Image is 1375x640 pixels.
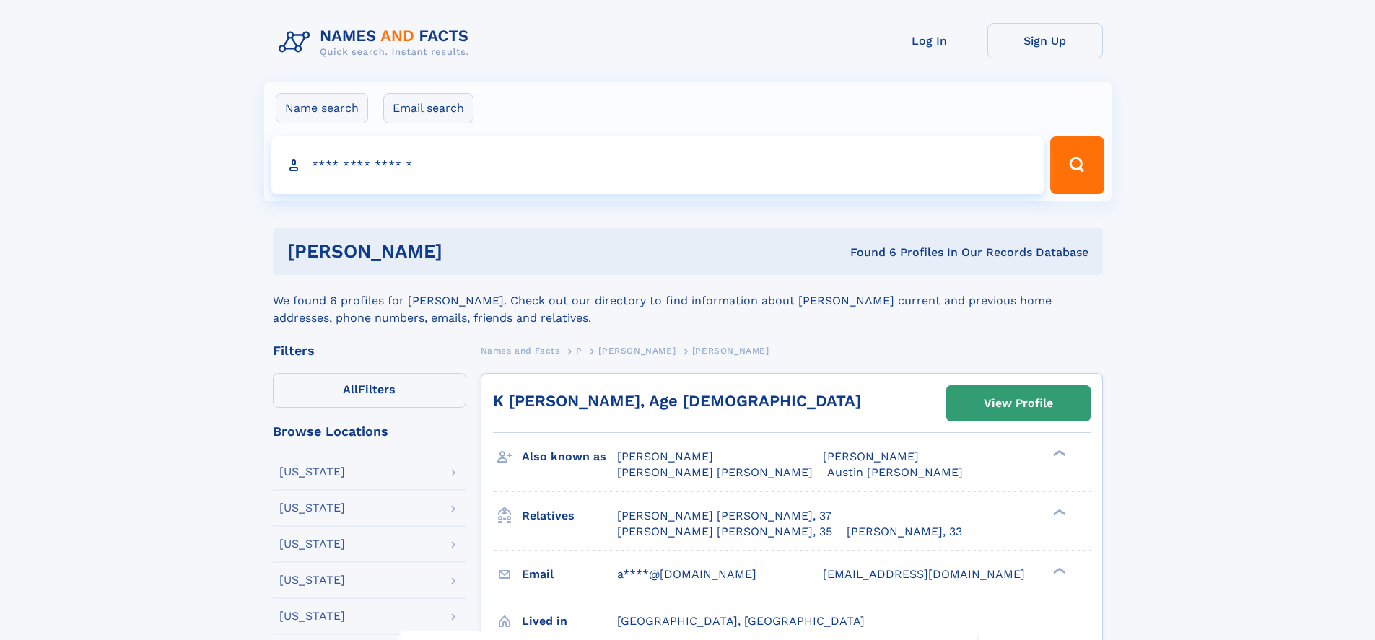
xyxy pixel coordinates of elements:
[692,346,769,356] span: [PERSON_NAME]
[646,245,1088,260] div: Found 6 Profiles In Our Records Database
[598,341,676,359] a: [PERSON_NAME]
[522,504,617,528] h3: Relatives
[1049,449,1067,458] div: ❯
[847,524,962,540] a: [PERSON_NAME], 33
[617,450,713,463] span: [PERSON_NAME]
[617,614,865,628] span: [GEOGRAPHIC_DATA], [GEOGRAPHIC_DATA]
[383,93,473,123] label: Email search
[522,609,617,634] h3: Lived in
[576,346,582,356] span: P
[617,524,832,540] a: [PERSON_NAME] [PERSON_NAME], 35
[522,444,617,469] h3: Also known as
[493,392,861,410] a: K [PERSON_NAME], Age [DEMOGRAPHIC_DATA]
[617,465,813,479] span: [PERSON_NAME] [PERSON_NAME]
[279,538,345,550] div: [US_STATE]
[273,23,481,62] img: Logo Names and Facts
[271,136,1044,194] input: search input
[279,574,345,586] div: [US_STATE]
[947,386,1090,421] a: View Profile
[1049,507,1067,517] div: ❯
[481,341,560,359] a: Names and Facts
[872,23,987,58] a: Log In
[273,275,1103,327] div: We found 6 profiles for [PERSON_NAME]. Check out our directory to find information about [PERSON_...
[279,502,345,514] div: [US_STATE]
[273,373,466,408] label: Filters
[617,508,831,524] a: [PERSON_NAME] [PERSON_NAME], 37
[984,387,1053,420] div: View Profile
[823,450,919,463] span: [PERSON_NAME]
[276,93,368,123] label: Name search
[287,242,647,260] h1: [PERSON_NAME]
[522,562,617,587] h3: Email
[273,344,466,357] div: Filters
[279,466,345,478] div: [US_STATE]
[576,341,582,359] a: P
[827,465,963,479] span: Austin [PERSON_NAME]
[1049,566,1067,575] div: ❯
[1050,136,1104,194] button: Search Button
[823,567,1025,581] span: [EMAIL_ADDRESS][DOMAIN_NAME]
[279,610,345,622] div: [US_STATE]
[273,425,466,438] div: Browse Locations
[343,382,358,396] span: All
[987,23,1103,58] a: Sign Up
[598,346,676,356] span: [PERSON_NAME]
